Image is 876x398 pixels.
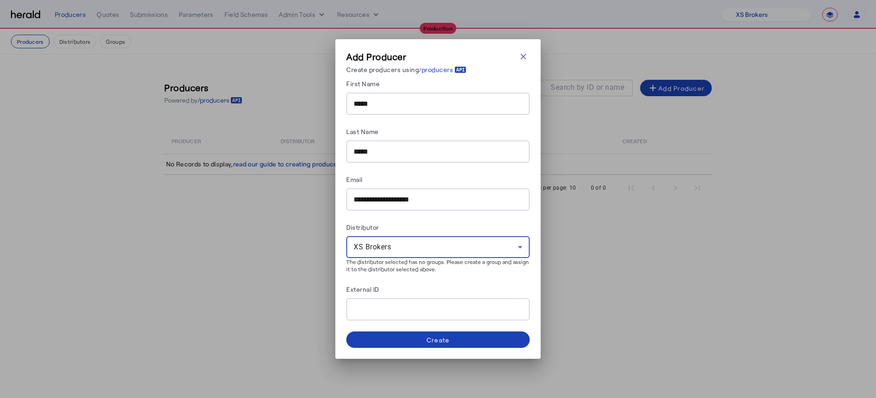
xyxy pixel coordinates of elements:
[354,243,391,251] span: XS Brokers
[346,331,530,348] button: Create
[346,285,379,293] label: External ID
[427,335,450,345] div: Create
[346,223,379,231] label: Distributor
[419,65,466,74] a: /producers
[346,128,379,135] label: Last Name
[346,80,380,88] label: First Name
[346,258,530,273] div: The distributor selected has no groups. Please create a group and assign it to the distributor se...
[346,65,466,74] p: Create producers using
[346,50,466,63] h3: Add Producer
[346,176,363,183] label: Email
